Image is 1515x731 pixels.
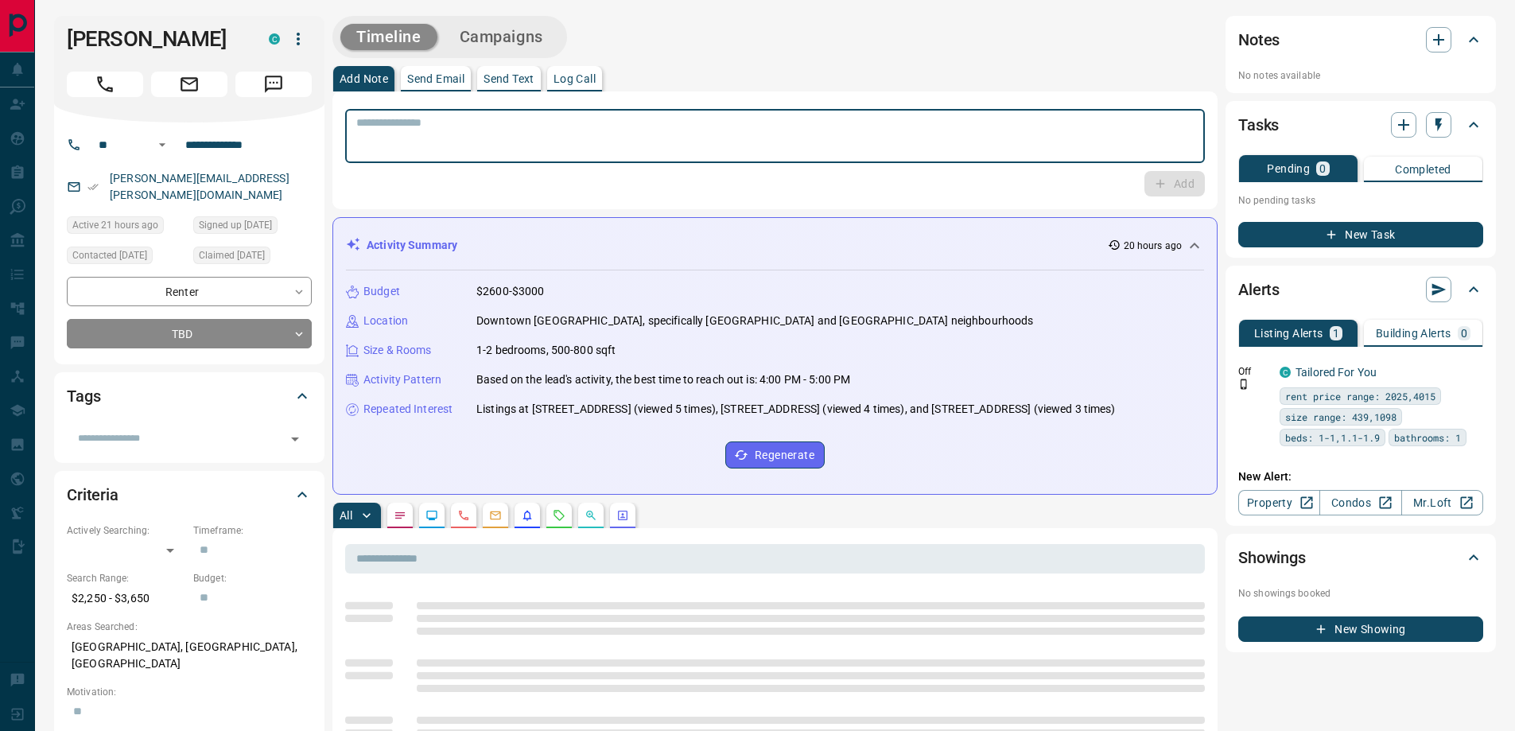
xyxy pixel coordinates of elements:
[1285,388,1435,404] span: rent price range: 2025,4015
[1394,430,1461,445] span: bathrooms: 1
[457,509,470,522] svg: Calls
[476,401,1116,418] p: Listings at [STREET_ADDRESS] (viewed 5 times), [STREET_ADDRESS] (viewed 4 times), and [STREET_ADD...
[67,482,118,507] h2: Criteria
[1401,490,1483,515] a: Mr.Loft
[235,72,312,97] span: Message
[444,24,559,50] button: Campaigns
[425,509,438,522] svg: Lead Browsing Activity
[199,217,272,233] span: Signed up [DATE]
[1238,469,1483,485] p: New Alert:
[725,441,825,469] button: Regenerate
[193,523,312,538] p: Timeframe:
[67,476,312,514] div: Criteria
[1285,409,1397,425] span: size range: 439,1098
[193,571,312,585] p: Budget:
[1333,328,1339,339] p: 1
[67,523,185,538] p: Actively Searching:
[367,237,457,254] p: Activity Summary
[1238,379,1249,390] svg: Push Notification Only
[1238,68,1483,83] p: No notes available
[67,377,312,415] div: Tags
[1238,490,1320,515] a: Property
[1319,163,1326,174] p: 0
[1238,106,1483,144] div: Tasks
[476,371,850,388] p: Based on the lead's activity, the best time to reach out is: 4:00 PM - 5:00 PM
[151,72,227,97] span: Email
[1285,430,1380,445] span: beds: 1-1,1.1-1.9
[476,342,616,359] p: 1-2 bedrooms, 500-800 sqft
[284,428,306,450] button: Open
[193,247,312,269] div: Sat Oct 11 2025
[67,247,185,269] div: Sat Oct 11 2025
[521,509,534,522] svg: Listing Alerts
[1254,328,1323,339] p: Listing Alerts
[1238,189,1483,212] p: No pending tasks
[1296,366,1377,379] a: Tailored For You
[87,181,99,192] svg: Email Verified
[1238,539,1483,577] div: Showings
[67,634,312,677] p: [GEOGRAPHIC_DATA], [GEOGRAPHIC_DATA], [GEOGRAPHIC_DATA]
[489,509,502,522] svg: Emails
[1319,490,1401,515] a: Condos
[363,371,441,388] p: Activity Pattern
[346,231,1204,260] div: Activity Summary20 hours ago
[67,319,312,348] div: TBD
[476,283,544,300] p: $2600-$3000
[1395,164,1451,175] p: Completed
[363,342,432,359] p: Size & Rooms
[585,509,597,522] svg: Opportunities
[1238,270,1483,309] div: Alerts
[476,313,1033,329] p: Downtown [GEOGRAPHIC_DATA], specifically [GEOGRAPHIC_DATA] and [GEOGRAPHIC_DATA] neighbourhoods
[484,73,534,84] p: Send Text
[1238,27,1280,52] h2: Notes
[1238,222,1483,247] button: New Task
[1238,616,1483,642] button: New Showing
[1238,364,1270,379] p: Off
[72,217,158,233] span: Active 21 hours ago
[1376,328,1451,339] p: Building Alerts
[1238,586,1483,601] p: No showings booked
[1124,239,1182,253] p: 20 hours ago
[67,72,143,97] span: Call
[407,73,464,84] p: Send Email
[110,172,289,201] a: [PERSON_NAME][EMAIL_ADDRESS][PERSON_NAME][DOMAIN_NAME]
[1238,112,1279,138] h2: Tasks
[1267,163,1310,174] p: Pending
[553,509,565,522] svg: Requests
[1238,277,1280,302] h2: Alerts
[1238,545,1306,570] h2: Showings
[67,383,100,409] h2: Tags
[1238,21,1483,59] div: Notes
[67,26,245,52] h1: [PERSON_NAME]
[340,24,437,50] button: Timeline
[67,571,185,585] p: Search Range:
[616,509,629,522] svg: Agent Actions
[1461,328,1467,339] p: 0
[554,73,596,84] p: Log Call
[67,685,312,699] p: Motivation:
[67,277,312,306] div: Renter
[72,247,147,263] span: Contacted [DATE]
[363,283,400,300] p: Budget
[1280,367,1291,378] div: condos.ca
[67,620,312,634] p: Areas Searched:
[67,216,185,239] div: Mon Oct 13 2025
[340,73,388,84] p: Add Note
[340,510,352,521] p: All
[269,33,280,45] div: condos.ca
[363,401,453,418] p: Repeated Interest
[67,585,185,612] p: $2,250 - $3,650
[199,247,265,263] span: Claimed [DATE]
[394,509,406,522] svg: Notes
[363,313,408,329] p: Location
[153,135,172,154] button: Open
[193,216,312,239] div: Sat Oct 11 2025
